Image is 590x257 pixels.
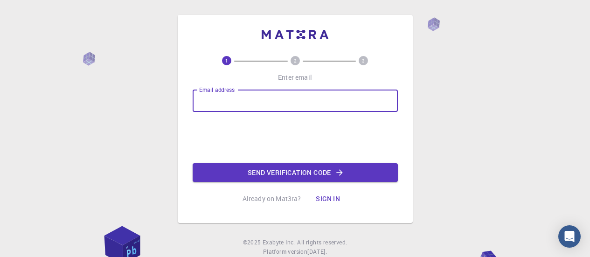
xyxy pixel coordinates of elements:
button: Sign in [308,189,347,208]
p: Already on Mat3ra? [243,194,301,203]
div: Open Intercom Messenger [558,225,581,248]
a: [DATE]. [307,247,327,257]
span: All rights reserved. [297,238,347,247]
iframe: reCAPTCHA [224,119,366,156]
text: 2 [294,57,297,64]
p: Enter email [278,73,312,82]
label: Email address [199,86,235,94]
span: Platform version [263,247,307,257]
a: Exabyte Inc. [263,238,295,247]
span: [DATE] . [307,248,327,255]
span: © 2025 [243,238,263,247]
button: Send verification code [193,163,398,182]
text: 1 [225,57,228,64]
text: 3 [362,57,365,64]
span: Exabyte Inc. [263,238,295,246]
